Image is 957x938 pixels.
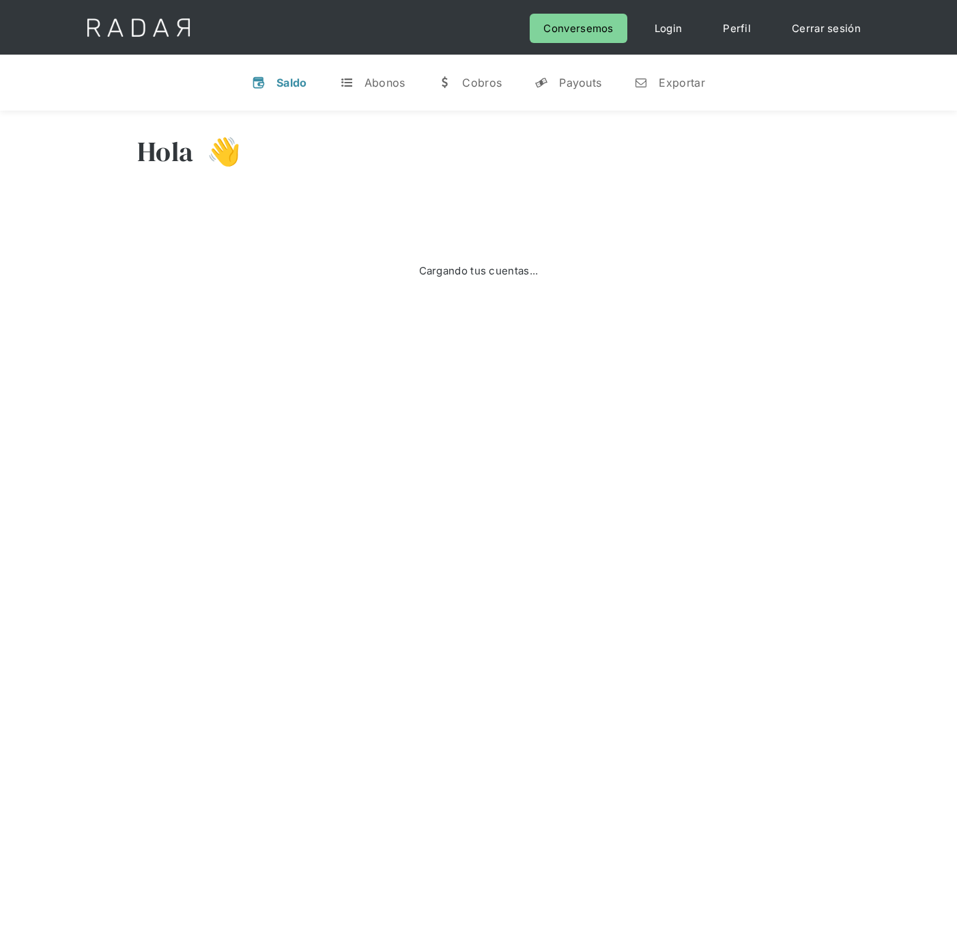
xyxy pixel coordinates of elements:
a: Login [641,14,696,43]
h3: Hola [137,134,193,169]
div: Exportar [659,76,704,89]
div: n [634,76,648,89]
div: Payouts [559,76,601,89]
a: Cerrar sesión [778,14,874,43]
h3: 👋 [193,134,241,169]
div: v [252,76,266,89]
a: Perfil [709,14,765,43]
div: t [340,76,354,89]
div: Cargando tus cuentas... [419,261,539,280]
a: Conversemos [530,14,627,43]
div: w [438,76,451,89]
div: Abonos [365,76,405,89]
div: Saldo [276,76,307,89]
div: y [534,76,548,89]
div: Cobros [462,76,502,89]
